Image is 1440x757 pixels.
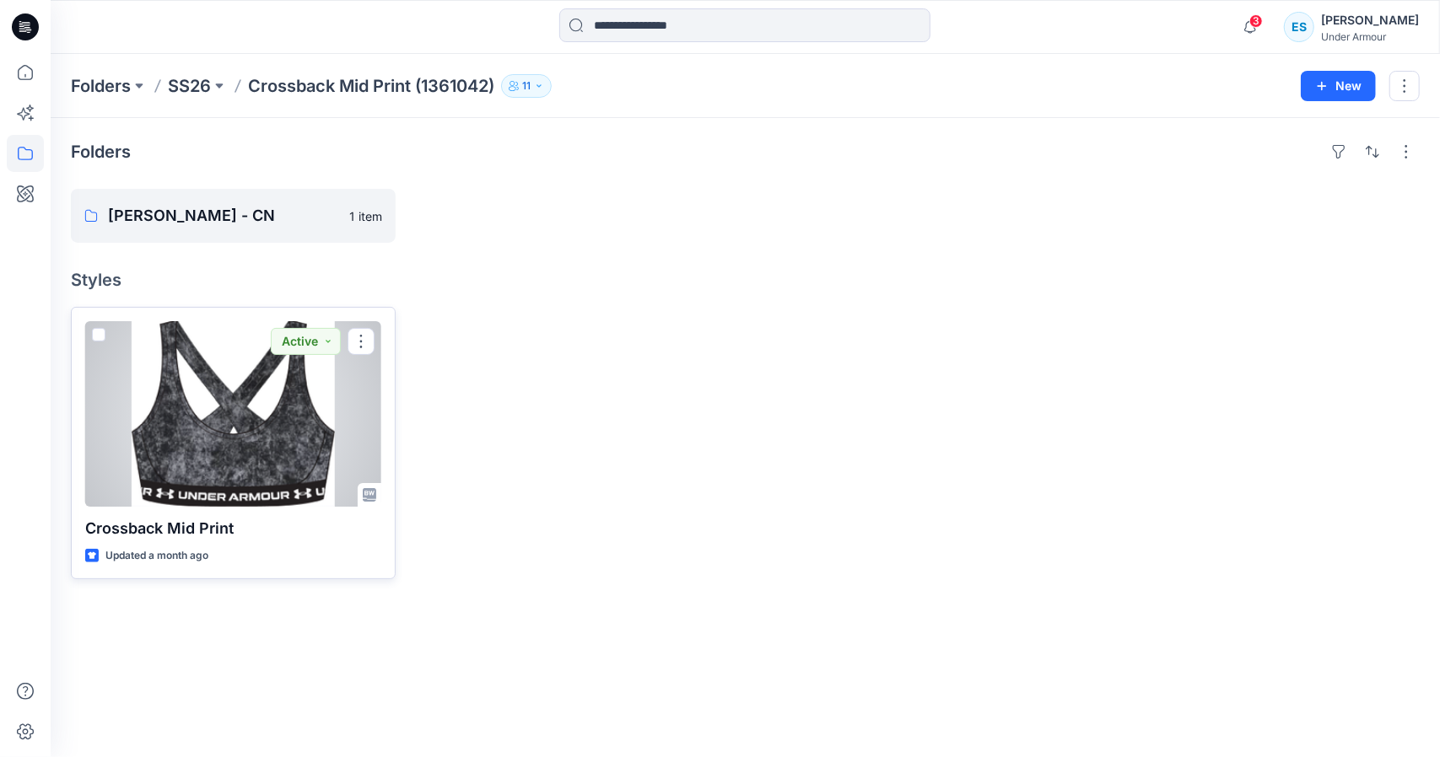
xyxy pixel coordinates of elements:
a: Folders [71,74,131,98]
h4: Folders [71,142,131,162]
div: Under Armour [1321,30,1419,43]
p: Crossback Mid Print (1361042) [248,74,494,98]
button: 11 [501,74,552,98]
p: 11 [522,77,531,95]
div: ES [1284,12,1314,42]
p: 1 item [349,207,382,225]
a: [PERSON_NAME] - CN1 item [71,189,396,243]
p: [PERSON_NAME] - CN [108,204,339,228]
p: Crossback Mid Print [85,517,381,540]
button: New [1301,71,1376,101]
p: Updated a month ago [105,547,208,565]
a: Crossback Mid Print [85,321,381,507]
h4: Styles [71,270,1420,290]
div: [PERSON_NAME] [1321,10,1419,30]
span: 3 [1249,14,1263,28]
a: SS26 [168,74,211,98]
